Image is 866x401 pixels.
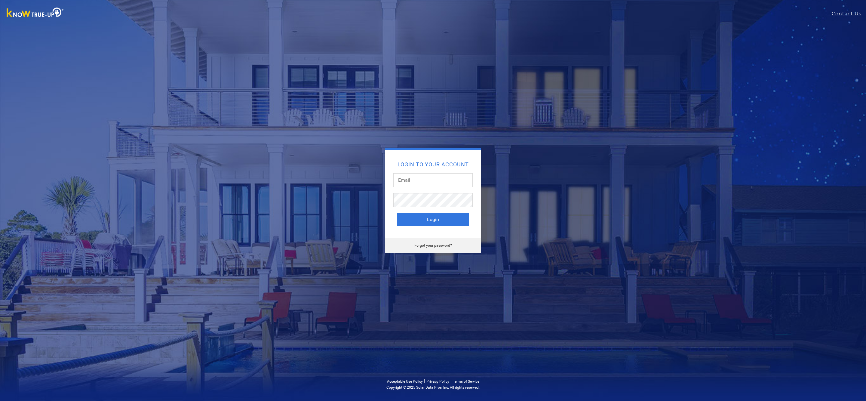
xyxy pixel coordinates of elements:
[4,6,67,20] img: Know True-Up
[426,379,449,384] a: Privacy Policy
[453,379,479,384] a: Terms of Service
[414,243,452,248] a: Forgot your password?
[832,10,866,17] a: Contact Us
[393,173,473,187] input: Email
[387,379,423,384] a: Acceptable Use Policy
[450,378,452,384] span: |
[397,162,469,167] h2: Login to your account
[424,378,425,384] span: |
[397,213,469,226] button: Login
